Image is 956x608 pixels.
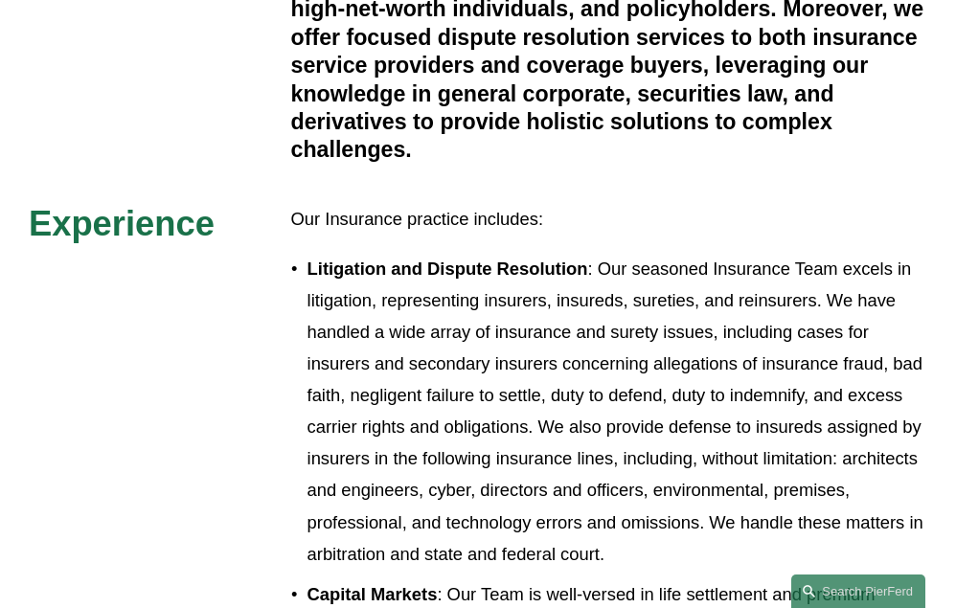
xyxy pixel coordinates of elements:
[307,584,438,604] strong: Capital Markets
[29,204,215,243] span: Experience
[307,259,588,279] strong: Litigation and Dispute Resolution
[791,574,925,608] a: Search this site
[307,253,928,570] p: : Our seasoned Insurance Team excels in litigation, representing insurers, insureds, sureties, an...
[291,203,928,235] p: Our Insurance practice includes:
